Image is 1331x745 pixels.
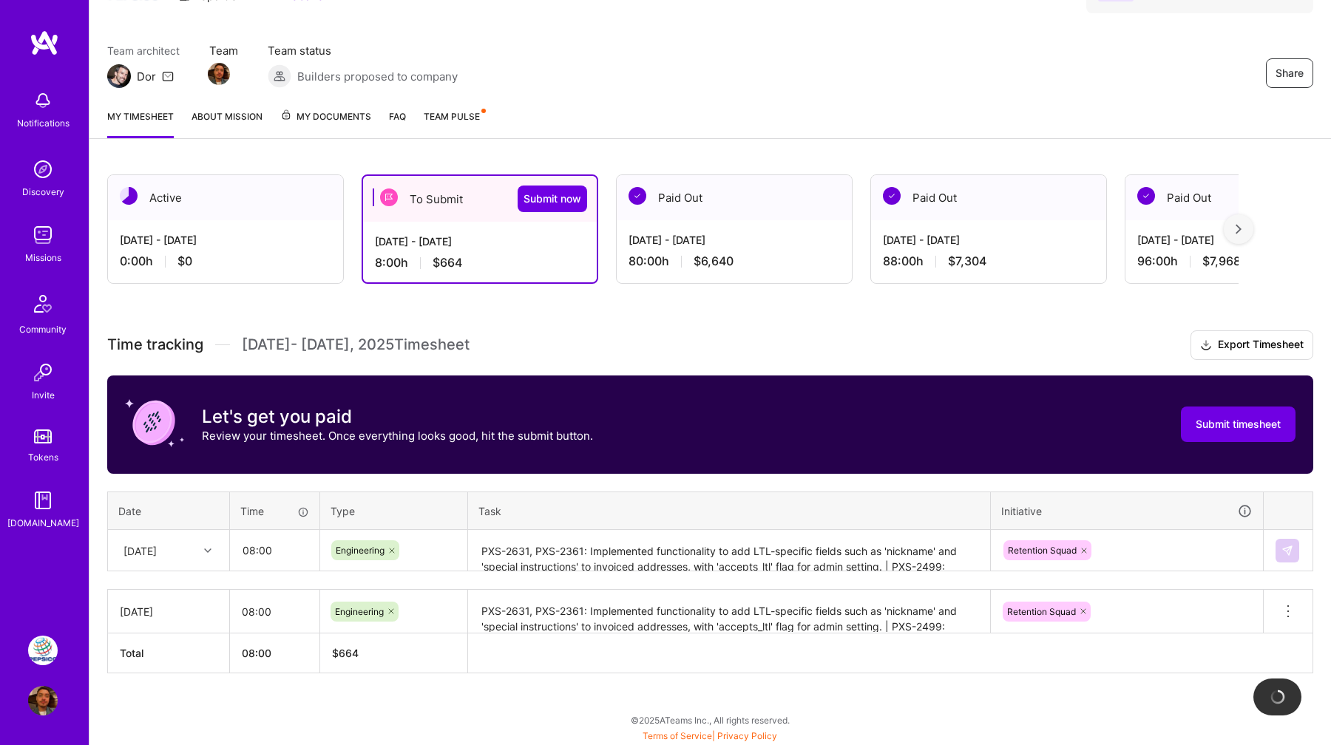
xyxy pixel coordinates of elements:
[120,187,138,205] img: Active
[125,393,184,452] img: coin
[424,109,484,138] a: Team Pulse
[380,188,398,206] img: To Submit
[89,701,1331,738] div: © 2025 ATeams Inc., All rights reserved.
[1236,224,1242,234] img: right
[871,175,1106,220] div: Paid Out
[643,730,712,741] a: Terms of Service
[389,109,406,138] a: FAQ
[242,336,470,354] span: [DATE] - [DATE] , 2025 Timesheet
[192,109,263,138] a: About Mission
[230,633,320,673] th: 08:00
[424,111,480,122] span: Team Pulse
[107,336,203,354] span: Time tracking
[28,154,58,184] img: discovery
[320,491,468,530] th: Type
[209,61,228,86] a: Team Member Avatar
[120,604,217,619] div: [DATE]
[643,730,777,741] span: |
[28,636,58,665] img: PepsiCo - Elixir Dev - Retail Technology
[120,254,331,269] div: 0:00 h
[524,191,581,206] span: Submit now
[883,254,1094,269] div: 88:00 h
[162,70,174,82] i: icon Mail
[7,515,79,531] div: [DOMAIN_NAME]
[25,250,61,265] div: Missions
[518,186,587,212] button: Submit now
[30,30,59,56] img: logo
[107,43,180,58] span: Team architect
[209,43,238,58] span: Team
[629,232,840,248] div: [DATE] - [DATE]
[470,591,989,632] textarea: PXS-2631, PXS-2361: Implemented functionality to add LTL-specific fields such as 'nickname' and '...
[883,232,1094,248] div: [DATE] - [DATE]
[120,232,331,248] div: [DATE] - [DATE]
[107,109,174,138] a: My timesheet
[17,115,70,131] div: Notifications
[1191,330,1313,360] button: Export Timesheet
[32,387,55,403] div: Invite
[433,255,462,271] span: $664
[1196,417,1281,432] span: Submit timesheet
[470,531,989,571] textarea: PXS-2631, PXS-2361: Implemented functionality to add LTL-specific fields such as 'nickname' and '...
[717,730,777,741] a: Privacy Policy
[25,286,61,322] img: Community
[230,592,319,631] input: HH:MM
[694,254,734,269] span: $6,640
[1276,539,1301,562] div: null
[375,255,585,271] div: 8:00 h
[22,184,64,200] div: Discovery
[28,86,58,115] img: bell
[1008,545,1077,556] span: Retention Squad
[280,109,371,125] span: My Documents
[629,187,646,205] img: Paid Out
[28,220,58,250] img: teamwork
[883,187,901,205] img: Paid Out
[375,234,585,249] div: [DATE] - [DATE]
[202,406,593,428] h3: Let's get you paid
[363,176,597,222] div: To Submit
[948,254,986,269] span: $7,304
[108,175,343,220] div: Active
[231,531,319,570] input: HH:MM
[28,358,58,387] img: Invite
[240,503,309,519] div: Time
[1281,545,1293,557] img: Submit
[1268,687,1287,706] img: loading
[108,633,230,673] th: Total
[28,686,58,715] img: User Avatar
[336,545,385,556] span: Engineering
[137,69,156,84] div: Dor
[202,428,593,443] p: Review your timesheet. Once everything looks good, hit the submit button.
[268,43,458,58] span: Team status
[332,647,359,659] span: $ 664
[1276,66,1304,81] span: Share
[123,542,157,558] div: [DATE]
[617,175,852,220] div: Paid Out
[1007,606,1076,617] span: Retention Squad
[1181,406,1296,442] button: Submit timesheet
[177,254,192,269] span: $0
[19,322,67,337] div: Community
[1137,187,1155,205] img: Paid Out
[629,254,840,269] div: 80:00 h
[1202,254,1241,269] span: $7,968
[335,606,384,617] span: Engineering
[28,486,58,515] img: guide book
[204,547,211,554] i: icon Chevron
[107,64,131,88] img: Team Architect
[34,429,52,443] img: tokens
[1200,338,1212,353] i: icon Download
[24,686,61,715] a: User Avatar
[208,63,230,85] img: Team Member Avatar
[28,449,58,465] div: Tokens
[280,109,371,138] a: My Documents
[1001,503,1253,520] div: Initiative
[108,491,230,530] th: Date
[268,64,291,88] img: Builders proposed to company
[1266,58,1313,88] button: Share
[297,69,458,84] span: Builders proposed to company
[468,491,991,530] th: Task
[24,636,61,665] a: PepsiCo - Elixir Dev - Retail Technology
